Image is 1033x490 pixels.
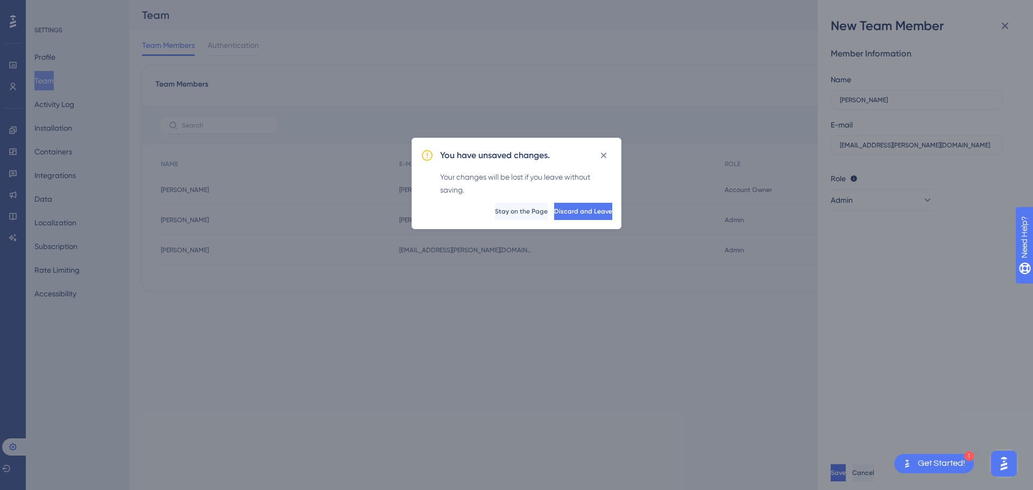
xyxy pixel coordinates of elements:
[988,448,1020,480] iframe: UserGuiding AI Assistant Launcher
[25,3,67,16] span: Need Help?
[894,454,974,473] div: Open Get Started! checklist, remaining modules: 1
[901,457,914,470] img: launcher-image-alternative-text
[964,451,974,461] div: 1
[495,207,548,216] span: Stay on the Page
[440,149,550,162] h2: You have unsaved changes.
[440,171,612,196] div: Your changes will be lost if you leave without saving.
[918,458,965,470] div: Get Started!
[554,207,612,216] span: Discard and Leave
